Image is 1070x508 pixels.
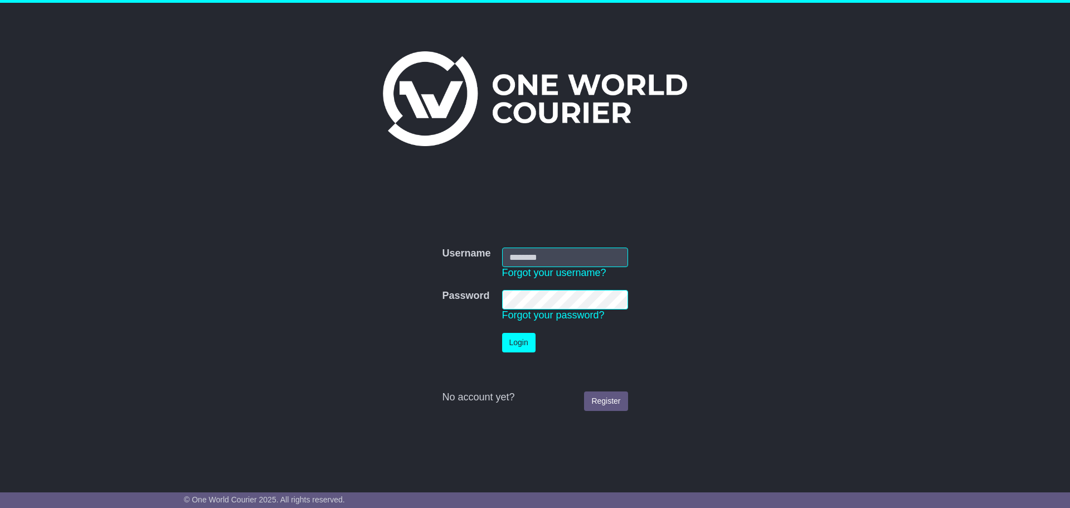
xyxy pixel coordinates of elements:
a: Forgot your password? [502,309,605,321]
a: Register [584,391,628,411]
img: One World [383,51,687,146]
button: Login [502,333,536,352]
div: No account yet? [442,391,628,404]
span: © One World Courier 2025. All rights reserved. [184,495,345,504]
label: Username [442,248,490,260]
label: Password [442,290,489,302]
a: Forgot your username? [502,267,606,278]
